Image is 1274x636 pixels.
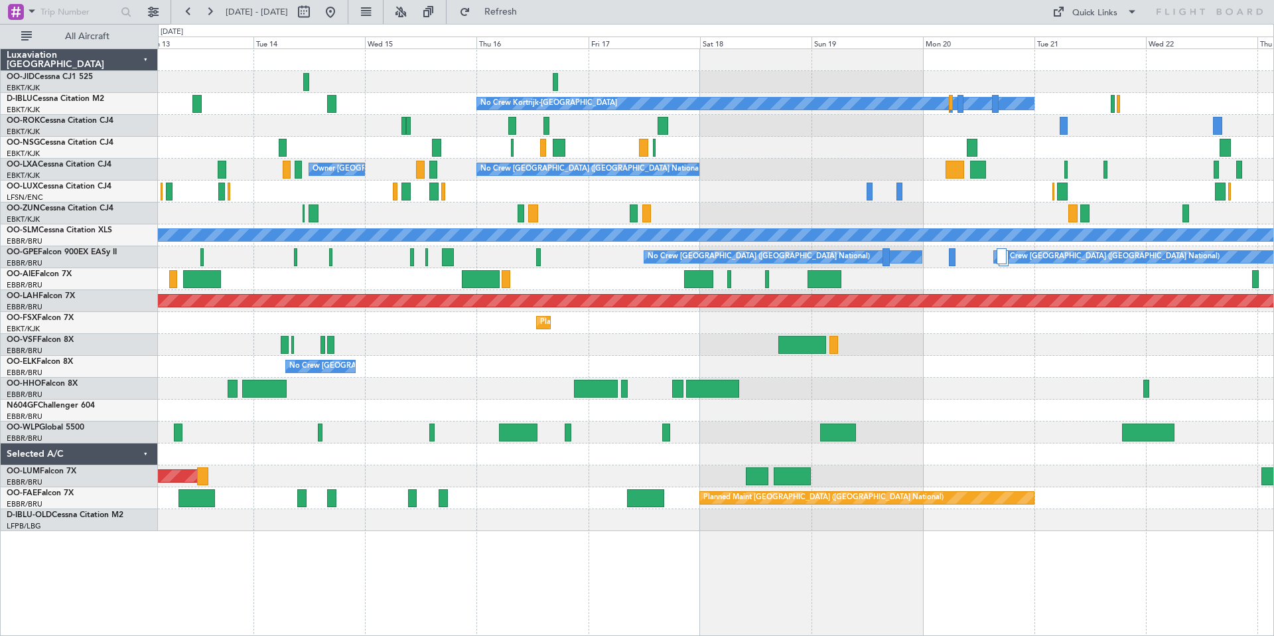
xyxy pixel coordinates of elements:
[7,292,75,300] a: OO-LAHFalcon 7X
[226,6,288,18] span: [DATE] - [DATE]
[7,117,40,125] span: OO-ROK
[7,489,37,497] span: OO-FAE
[7,424,39,432] span: OO-WLP
[7,336,74,344] a: OO-VSFFalcon 8X
[161,27,183,38] div: [DATE]
[7,117,113,125] a: OO-ROKCessna Citation CJ4
[7,183,111,191] a: OO-LUXCessna Citation CJ4
[7,292,38,300] span: OO-LAH
[1146,37,1257,48] div: Wed 22
[7,204,113,212] a: OO-ZUNCessna Citation CJ4
[7,258,42,268] a: EBBR/BRU
[7,380,41,388] span: OO-HHO
[1034,37,1146,48] div: Tue 21
[7,358,73,366] a: OO-ELKFalcon 8X
[313,159,492,179] div: Owner [GEOGRAPHIC_DATA]-[GEOGRAPHIC_DATA]
[7,270,35,278] span: OO-AIE
[7,161,111,169] a: OO-LXACessna Citation CJ4
[1072,7,1117,20] div: Quick Links
[15,26,144,47] button: All Aircraft
[7,402,95,410] a: N604GFChallenger 604
[7,302,42,312] a: EBBR/BRU
[7,358,36,366] span: OO-ELK
[7,73,35,81] span: OO-JID
[7,314,37,322] span: OO-FSX
[7,324,40,334] a: EBKT/KJK
[589,37,700,48] div: Fri 17
[7,467,76,475] a: OO-LUMFalcon 7X
[7,314,74,322] a: OO-FSXFalcon 7X
[7,434,42,443] a: EBBR/BRU
[453,1,533,23] button: Refresh
[7,390,42,400] a: EBBR/BRU
[473,7,529,17] span: Refresh
[7,73,93,81] a: OO-JIDCessna CJ1 525
[7,226,38,234] span: OO-SLM
[7,83,40,93] a: EBKT/KJK
[7,193,43,202] a: LFSN/ENC
[540,313,695,333] div: Planned Maint Kortrijk-[GEOGRAPHIC_DATA]
[480,94,617,114] div: No Crew Kortrijk-[GEOGRAPHIC_DATA]
[7,521,41,531] a: LFPB/LBG
[142,37,253,48] div: Mon 13
[7,467,40,475] span: OO-LUM
[7,149,40,159] a: EBKT/KJK
[7,424,84,432] a: OO-WLPGlobal 5500
[7,412,42,422] a: EBBR/BRU
[7,183,38,191] span: OO-LUX
[812,37,923,48] div: Sun 19
[253,37,365,48] div: Tue 14
[365,37,476,48] div: Wed 15
[7,95,33,103] span: D-IBLU
[289,357,512,376] div: No Crew [GEOGRAPHIC_DATA] ([GEOGRAPHIC_DATA] National)
[480,159,703,179] div: No Crew [GEOGRAPHIC_DATA] ([GEOGRAPHIC_DATA] National)
[648,247,870,267] div: No Crew [GEOGRAPHIC_DATA] ([GEOGRAPHIC_DATA] National)
[7,236,42,246] a: EBBR/BRU
[997,247,1220,267] div: No Crew [GEOGRAPHIC_DATA] ([GEOGRAPHIC_DATA] National)
[7,161,38,169] span: OO-LXA
[7,214,40,224] a: EBKT/KJK
[7,489,74,497] a: OO-FAEFalcon 7X
[7,346,42,356] a: EBBR/BRU
[7,95,104,103] a: D-IBLUCessna Citation M2
[7,511,52,519] span: D-IBLU-OLD
[7,402,38,410] span: N604GF
[7,139,40,147] span: OO-NSG
[1046,1,1144,23] button: Quick Links
[7,380,78,388] a: OO-HHOFalcon 8X
[7,280,42,290] a: EBBR/BRU
[7,499,42,509] a: EBBR/BRU
[7,226,112,234] a: OO-SLMCessna Citation XLS
[7,171,40,181] a: EBKT/KJK
[7,127,40,137] a: EBKT/KJK
[476,37,588,48] div: Thu 16
[700,37,812,48] div: Sat 18
[923,37,1034,48] div: Mon 20
[7,270,72,278] a: OO-AIEFalcon 7X
[7,511,123,519] a: D-IBLU-OLDCessna Citation M2
[7,368,42,378] a: EBBR/BRU
[7,139,113,147] a: OO-NSGCessna Citation CJ4
[35,32,140,41] span: All Aircraft
[7,248,117,256] a: OO-GPEFalcon 900EX EASy II
[7,105,40,115] a: EBKT/KJK
[40,2,117,22] input: Trip Number
[7,248,38,256] span: OO-GPE
[7,477,42,487] a: EBBR/BRU
[7,204,40,212] span: OO-ZUN
[703,488,944,508] div: Planned Maint [GEOGRAPHIC_DATA] ([GEOGRAPHIC_DATA] National)
[7,336,37,344] span: OO-VSF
